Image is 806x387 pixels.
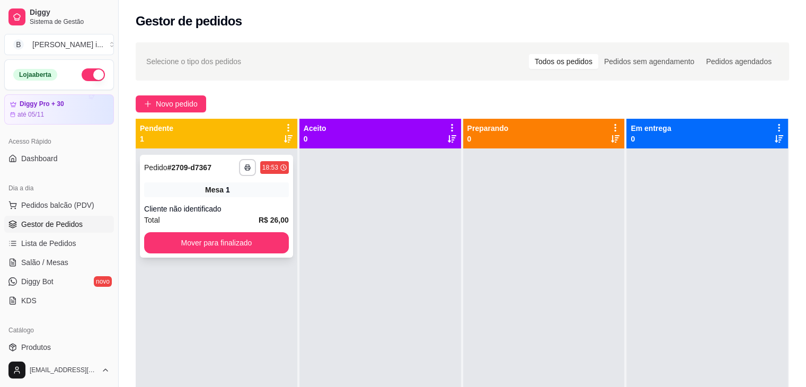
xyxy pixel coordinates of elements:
button: [EMAIL_ADDRESS][DOMAIN_NAME] [4,357,114,383]
p: Em entrega [631,123,671,134]
span: plus [144,100,152,108]
a: Produtos [4,339,114,356]
div: Dia a dia [4,180,114,197]
span: Selecione o tipo dos pedidos [146,56,241,67]
div: Catálogo [4,322,114,339]
h2: Gestor de pedidos [136,13,242,30]
span: [EMAIL_ADDRESS][DOMAIN_NAME] [30,366,97,374]
span: Pedido [144,163,167,172]
p: Pendente [140,123,173,134]
div: Todos os pedidos [529,54,598,69]
span: Sistema de Gestão [30,17,110,26]
div: Loja aberta [13,69,57,81]
a: DiggySistema de Gestão [4,4,114,30]
p: 1 [140,134,173,144]
button: Select a team [4,34,114,55]
span: Novo pedido [156,98,198,110]
span: Mesa [205,184,224,195]
p: 0 [304,134,326,144]
span: Salão / Mesas [21,257,68,268]
p: Aceito [304,123,326,134]
span: Total [144,214,160,226]
a: Gestor de Pedidos [4,216,114,233]
span: Dashboard [21,153,58,164]
span: Lista de Pedidos [21,238,76,249]
button: Mover para finalizado [144,232,289,253]
div: [PERSON_NAME] i ... [32,39,103,50]
span: Diggy [30,8,110,17]
article: Diggy Pro + 30 [20,100,64,108]
strong: # 2709-d7367 [167,163,211,172]
div: Cliente não identificado [144,204,289,214]
a: KDS [4,292,114,309]
span: B [13,39,24,50]
button: Alterar Status [82,68,105,81]
a: Diggy Pro + 30até 05/11 [4,94,114,125]
p: Preparando [467,123,509,134]
p: 0 [467,134,509,144]
span: Produtos [21,342,51,353]
span: Gestor de Pedidos [21,219,83,230]
a: Salão / Mesas [4,254,114,271]
a: Dashboard [4,150,114,167]
div: Acesso Rápido [4,133,114,150]
div: Pedidos sem agendamento [598,54,700,69]
span: Diggy Bot [21,276,54,287]
div: 18:53 [262,163,278,172]
button: Novo pedido [136,95,206,112]
button: Pedidos balcão (PDV) [4,197,114,214]
div: 1 [226,184,230,195]
a: Lista de Pedidos [4,235,114,252]
strong: R$ 26,00 [259,216,289,224]
div: Pedidos agendados [700,54,777,69]
span: Pedidos balcão (PDV) [21,200,94,210]
a: Diggy Botnovo [4,273,114,290]
p: 0 [631,134,671,144]
article: até 05/11 [17,110,44,119]
span: KDS [21,295,37,306]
